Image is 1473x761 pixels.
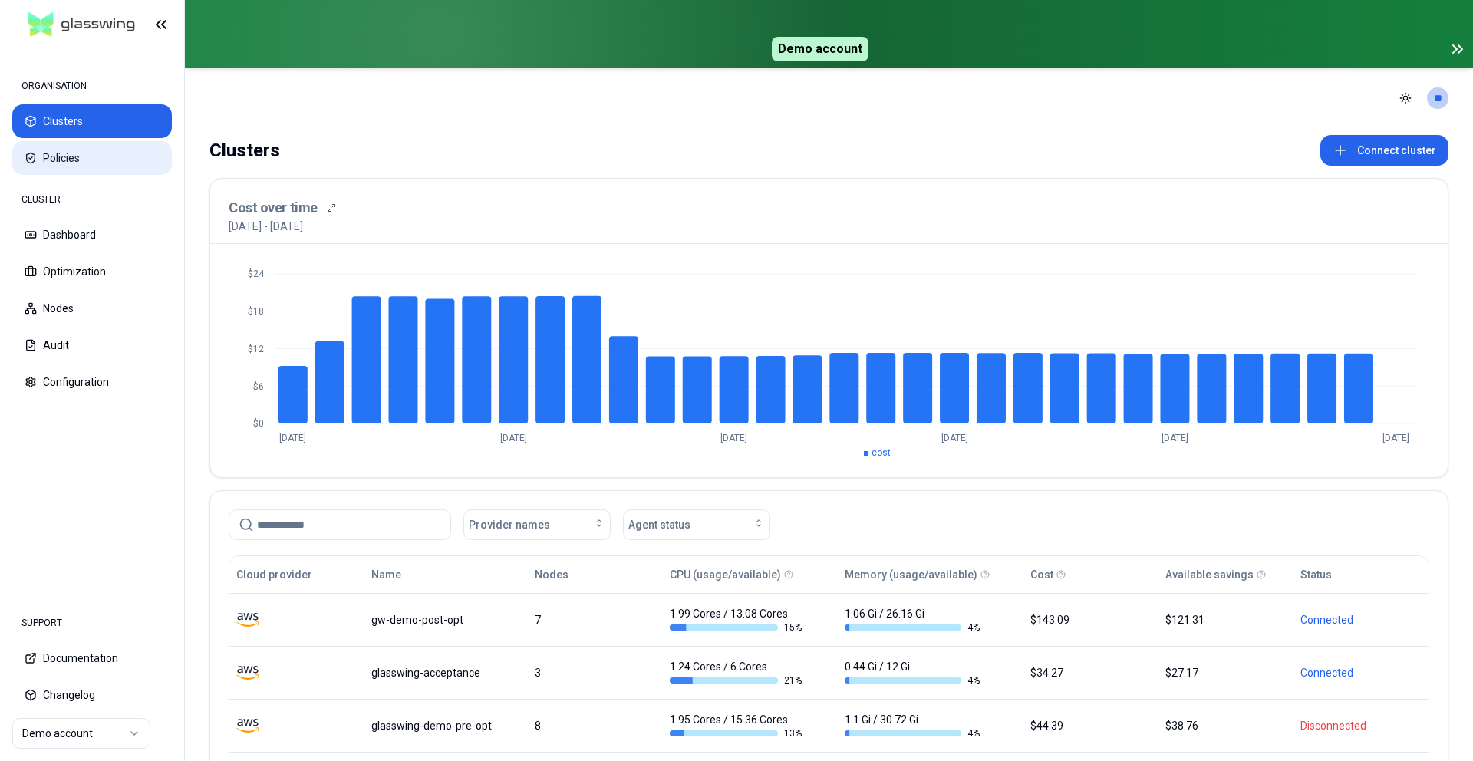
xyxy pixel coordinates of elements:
img: aws [236,714,259,737]
button: Audit [12,328,172,362]
div: Disconnected [1300,718,1422,733]
div: 7 [535,612,656,628]
div: ORGANISATION [12,71,172,101]
div: CLUSTER [12,184,172,215]
div: $121.31 [1165,612,1287,628]
div: $34.27 [1030,665,1152,680]
div: 3 [535,665,656,680]
div: gw-demo-post-opt [371,612,521,628]
button: Nodes [12,292,172,325]
button: Available savings [1165,559,1254,590]
button: Dashboard [12,218,172,252]
tspan: [DATE] [1162,433,1188,443]
tspan: $18 [248,306,264,317]
div: 4 % [845,674,980,687]
tspan: $0 [253,418,264,429]
div: 21 % [670,674,805,687]
button: Connect cluster [1320,135,1448,166]
span: cost [872,447,891,458]
div: 1.1 Gi / 30.72 Gi [845,712,980,740]
p: [DATE] - [DATE] [229,219,303,234]
button: Provider names [463,509,611,540]
button: Clusters [12,104,172,138]
tspan: $12 [248,344,264,354]
div: Connected [1300,665,1422,680]
button: Changelog [12,678,172,712]
div: 4 % [845,621,980,634]
div: 1.06 Gi / 26.16 Gi [845,606,980,634]
button: Cloud provider [236,559,312,590]
div: SUPPORT [12,608,172,638]
div: $143.09 [1030,612,1152,628]
tspan: [DATE] [720,433,747,443]
div: Status [1300,567,1332,582]
button: Configuration [12,365,172,399]
button: CPU (usage/available) [670,559,781,590]
img: aws [236,608,259,631]
button: Name [371,559,401,590]
tspan: [DATE] [941,433,968,443]
div: 13 % [670,727,805,740]
div: $27.17 [1165,665,1287,680]
span: Provider names [469,517,550,532]
button: Nodes [535,559,568,590]
button: Optimization [12,255,172,288]
img: aws [236,661,259,684]
div: 8 [535,718,656,733]
div: 1.24 Cores / 6 Cores [670,659,805,687]
tspan: [DATE] [279,433,306,443]
div: 1.99 Cores / 13.08 Cores [670,606,805,634]
div: 1.95 Cores / 15.36 Cores [670,712,805,740]
tspan: $24 [248,268,265,279]
div: $38.76 [1165,718,1287,733]
button: Memory (usage/available) [845,559,977,590]
button: Cost [1030,559,1053,590]
span: Demo account [772,37,868,61]
button: Documentation [12,641,172,675]
tspan: $6 [253,381,264,392]
img: GlassWing [22,7,141,43]
div: $44.39 [1030,718,1152,733]
div: Connected [1300,612,1422,628]
span: Agent status [628,517,690,532]
tspan: [DATE] [500,433,527,443]
tspan: [DATE] [1382,433,1409,443]
button: Agent status [623,509,770,540]
div: glasswing-demo-pre-opt [371,718,521,733]
div: 0.44 Gi / 12 Gi [845,659,980,687]
div: glasswing-acceptance [371,665,521,680]
div: 15 % [670,621,805,634]
button: Policies [12,141,172,175]
div: 4 % [845,727,980,740]
h3: Cost over time [229,197,318,219]
div: Clusters [209,135,280,166]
